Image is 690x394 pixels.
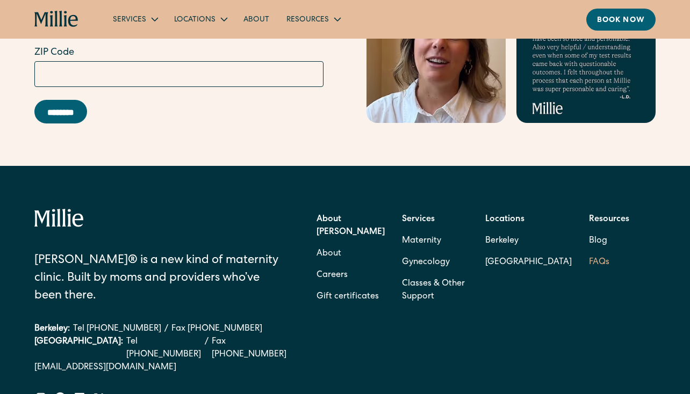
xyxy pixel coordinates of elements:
div: Berkeley: [34,323,70,335]
strong: About [PERSON_NAME] [317,215,385,237]
strong: Resources [589,215,629,224]
a: Fax [PHONE_NUMBER] [171,323,262,335]
a: Berkeley [485,230,572,252]
a: About [235,10,278,28]
div: [PERSON_NAME]® is a new kind of maternity clinic. Built by moms and providers who’ve been there. [34,252,287,305]
a: home [34,11,78,28]
div: Services [104,10,166,28]
a: Careers [317,265,348,286]
strong: Locations [485,215,524,224]
a: Gynecology [402,252,450,273]
a: [GEOGRAPHIC_DATA] [485,252,572,273]
div: Services [113,14,146,26]
div: Locations [174,14,215,26]
a: Blog [589,230,607,252]
a: Gift certificates [317,286,379,308]
div: Resources [278,10,348,28]
a: Classes & Other Support [402,273,469,308]
div: / [164,323,168,335]
a: Maternity [402,230,441,252]
a: Book now [586,9,656,31]
strong: Services [402,215,435,224]
div: Book now [597,15,645,26]
a: FAQs [589,252,609,273]
div: / [205,335,209,361]
label: ZIP Code [34,46,324,60]
div: [GEOGRAPHIC_DATA]: [34,335,123,361]
a: Tel [PHONE_NUMBER] [126,335,202,361]
a: Tel [PHONE_NUMBER] [73,323,161,335]
a: Fax [PHONE_NUMBER] [212,335,289,361]
div: Locations [166,10,235,28]
div: Resources [286,14,329,26]
a: [EMAIL_ADDRESS][DOMAIN_NAME] [34,361,289,374]
a: About [317,243,341,265]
